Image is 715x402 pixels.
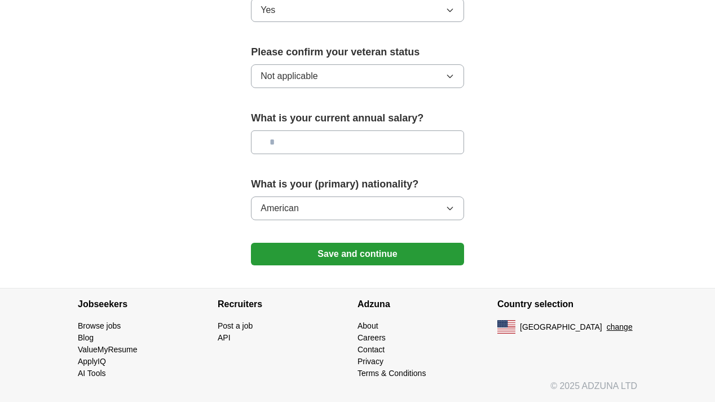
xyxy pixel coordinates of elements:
[497,289,637,320] h4: Country selection
[78,321,121,330] a: Browse jobs
[251,177,464,192] label: What is your (primary) nationality?
[78,345,138,354] a: ValueMyResume
[261,3,275,17] span: Yes
[520,321,602,333] span: [GEOGRAPHIC_DATA]
[78,333,94,342] a: Blog
[358,357,383,366] a: Privacy
[261,69,317,83] span: Not applicable
[251,45,464,60] label: Please confirm your veteran status
[251,64,464,88] button: Not applicable
[607,321,633,333] button: change
[358,369,426,378] a: Terms & Conditions
[358,321,378,330] a: About
[497,320,515,334] img: US flag
[78,369,106,378] a: AI Tools
[78,357,106,366] a: ApplyIQ
[251,243,464,265] button: Save and continue
[251,111,464,126] label: What is your current annual salary?
[261,202,299,215] span: American
[251,196,464,220] button: American
[218,321,253,330] a: Post a job
[358,333,386,342] a: Careers
[358,345,385,354] a: Contact
[69,379,646,402] div: © 2025 ADZUNA LTD
[218,333,231,342] a: API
